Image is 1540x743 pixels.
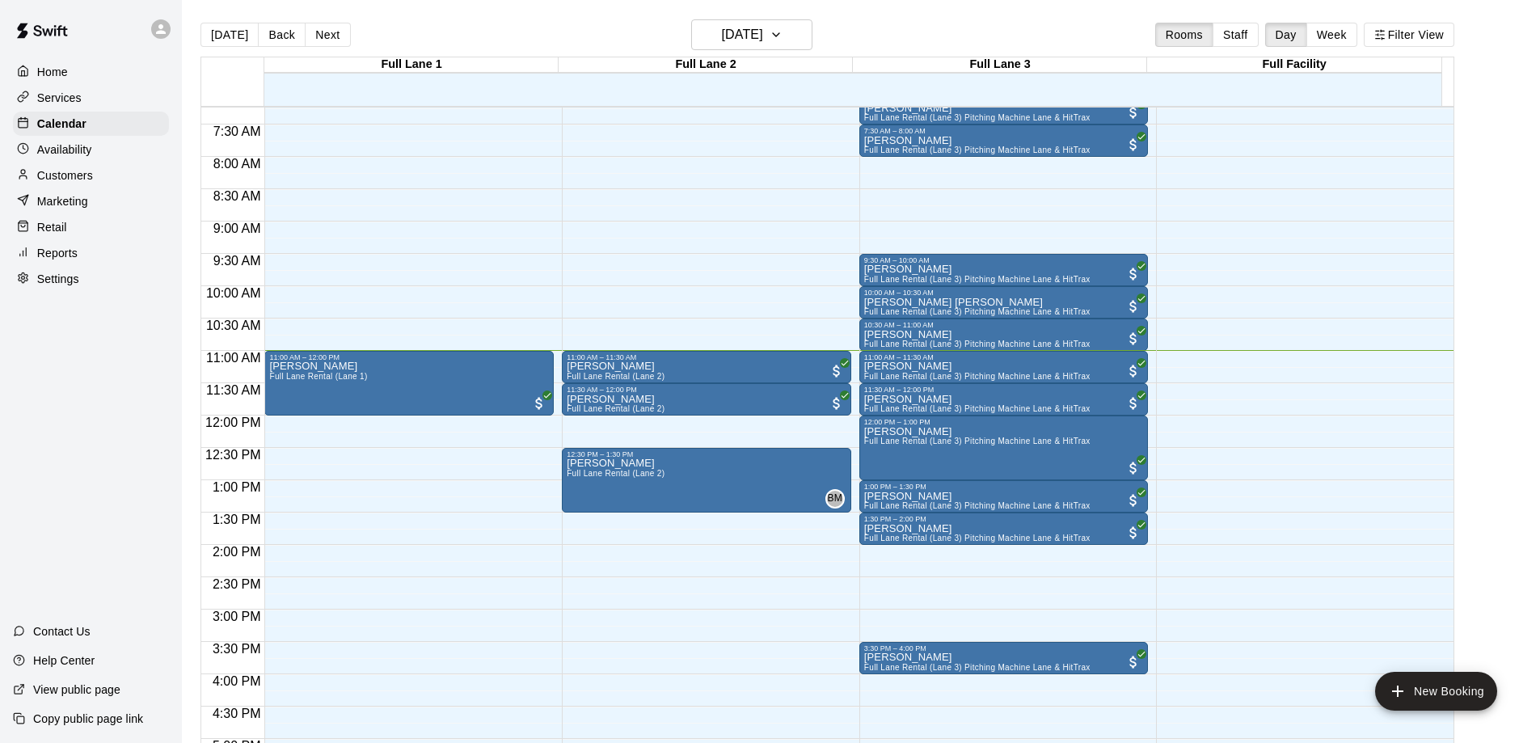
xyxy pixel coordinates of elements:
[559,57,853,73] div: Full Lane 2
[13,215,169,239] a: Retail
[859,416,1149,480] div: 12:00 PM – 1:00 PM: Ralph Ault
[864,483,1144,491] div: 1:00 PM – 1:30 PM
[1125,331,1141,347] span: All customers have paid
[531,395,547,412] span: All customers have paid
[859,351,1149,383] div: 11:00 AM – 11:30 AM: Jacob Brown
[864,372,1091,381] span: Full Lane Rental (Lane 3) Pitching Machine Lane & HitTrax
[864,663,1091,672] span: Full Lane Rental (Lane 3) Pitching Machine Lane & HitTrax
[269,353,549,361] div: 11:00 AM – 12:00 PM
[1125,492,1141,509] span: All customers have paid
[1125,460,1141,476] span: All customers have paid
[864,404,1091,413] span: Full Lane Rental (Lane 3) Pitching Machine Lane & HitTrax
[1155,23,1213,47] button: Rooms
[209,513,265,526] span: 1:30 PM
[209,577,265,591] span: 2:30 PM
[562,383,851,416] div: 11:30 AM – 12:00 PM: Larry Henderson
[832,489,845,509] span: Brandon Mabry
[13,163,169,188] a: Customers
[562,351,851,383] div: 11:00 AM – 11:30 AM: Andrew Louder
[567,386,846,394] div: 11:30 AM – 12:00 PM
[567,469,665,478] span: Full Lane Rental (Lane 2)
[864,534,1091,542] span: Full Lane Rental (Lane 3) Pitching Machine Lane & HitTrax
[825,489,845,509] div: Brandon Mabry
[1147,57,1441,73] div: Full Facility
[864,353,1144,361] div: 11:00 AM – 11:30 AM
[269,372,367,381] span: Full Lane Rental (Lane 1)
[567,450,846,458] div: 12:30 PM – 1:30 PM
[209,480,265,494] span: 1:00 PM
[864,256,1144,264] div: 9:30 AM – 10:00 AM
[209,545,265,559] span: 2:00 PM
[201,416,264,429] span: 12:00 PM
[859,513,1149,545] div: 1:30 PM – 2:00 PM: Jacob Johnson
[37,271,79,287] p: Settings
[13,267,169,291] div: Settings
[864,644,1144,652] div: 3:30 PM – 4:00 PM
[258,23,306,47] button: Back
[37,116,86,132] p: Calendar
[13,189,169,213] a: Marketing
[864,515,1144,523] div: 1:30 PM – 2:00 PM
[1125,363,1141,379] span: All customers have paid
[1125,266,1141,282] span: All customers have paid
[829,363,845,379] span: All customers have paid
[691,19,812,50] button: [DATE]
[864,113,1091,122] span: Full Lane Rental (Lane 3) Pitching Machine Lane & HitTrax
[37,64,68,80] p: Home
[859,92,1149,125] div: 7:00 AM – 7:30 AM: Weston Tingle
[264,57,559,73] div: Full Lane 1
[264,351,554,416] div: 11:00 AM – 12:00 PM: Ellis Katsahnias
[567,404,665,413] span: Full Lane Rental (Lane 2)
[200,23,259,47] button: [DATE]
[13,86,169,110] a: Services
[859,383,1149,416] div: 11:30 AM – 12:00 PM: Jacob Brown
[13,241,169,265] div: Reports
[13,112,169,136] a: Calendar
[859,125,1149,157] div: 7:30 AM – 8:00 AM: Weston Tingle
[1375,672,1497,711] button: add
[1306,23,1357,47] button: Week
[37,219,67,235] p: Retail
[562,448,851,513] div: 12:30 PM – 1:30 PM: Mabry
[33,711,143,727] p: Copy public page link
[864,289,1144,297] div: 10:00 AM – 10:30 AM
[33,682,120,698] p: View public page
[209,222,265,235] span: 9:00 AM
[1125,137,1141,153] span: All customers have paid
[202,351,265,365] span: 11:00 AM
[859,480,1149,513] div: 1:00 PM – 1:30 PM: Jacob Johnson
[567,372,665,381] span: Full Lane Rental (Lane 2)
[13,60,169,84] a: Home
[209,642,265,656] span: 3:30 PM
[1125,395,1141,412] span: All customers have paid
[37,245,78,261] p: Reports
[829,395,845,412] span: All customers have paid
[209,674,265,688] span: 4:00 PM
[864,418,1144,426] div: 12:00 PM – 1:00 PM
[864,307,1091,316] span: Full Lane Rental (Lane 3) Pitching Machine Lane & HitTrax
[37,167,93,184] p: Customers
[209,610,265,623] span: 3:00 PM
[202,286,265,300] span: 10:00 AM
[864,275,1091,284] span: Full Lane Rental (Lane 3) Pitching Machine Lane & HitTrax
[864,437,1091,445] span: Full Lane Rental (Lane 3) Pitching Machine Lane & HitTrax
[1364,23,1454,47] button: Filter View
[864,321,1144,329] div: 10:30 AM – 11:00 AM
[859,286,1149,319] div: 10:00 AM – 10:30 AM: Gage Townsend
[33,652,95,669] p: Help Center
[202,383,265,397] span: 11:30 AM
[567,353,846,361] div: 11:00 AM – 11:30 AM
[37,193,88,209] p: Marketing
[201,448,264,462] span: 12:30 PM
[13,137,169,162] div: Availability
[209,189,265,203] span: 8:30 AM
[33,623,91,640] p: Contact Us
[202,319,265,332] span: 10:30 AM
[37,141,92,158] p: Availability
